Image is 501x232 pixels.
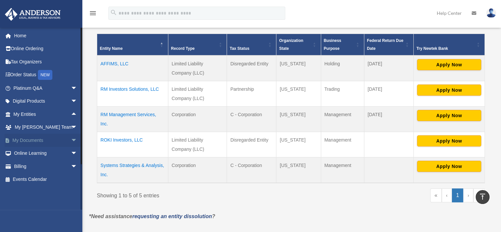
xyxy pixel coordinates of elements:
td: Corporation [168,106,227,132]
td: [US_STATE] [276,81,321,106]
a: My [PERSON_NAME] Teamarrow_drop_down [5,121,87,134]
td: [US_STATE] [276,132,321,157]
a: menu [89,12,97,17]
span: Federal Return Due Date [367,38,404,51]
td: Systems Strategies & Analysis, Inc. [97,157,168,183]
a: Next [463,188,473,202]
button: Apply Now [417,84,481,96]
span: arrow_drop_down [71,134,84,147]
img: Anderson Advisors Platinum Portal [3,8,63,21]
span: arrow_drop_down [71,147,84,160]
a: My Documentsarrow_drop_down [5,134,87,147]
a: Platinum Q&Aarrow_drop_down [5,82,87,95]
div: Try Newtek Bank [416,45,475,52]
td: C - Corporation [227,157,276,183]
div: NEW [38,70,52,80]
a: requesting an entity dissolution [132,214,212,219]
a: First [430,188,442,202]
td: [DATE] [364,106,413,132]
i: menu [89,9,97,17]
a: Online Learningarrow_drop_down [5,147,87,160]
a: Previous [442,188,452,202]
a: Billingarrow_drop_down [5,160,87,173]
td: RM Investors Solutions, LLC [97,81,168,106]
a: Last [473,188,485,202]
em: *Need assistance ? [89,214,215,219]
button: Apply Now [417,135,481,147]
button: Apply Now [417,59,481,70]
a: Digital Productsarrow_drop_down [5,95,87,108]
th: Federal Return Due Date: Activate to sort [364,34,413,55]
td: Limited Liability Company (LLC) [168,81,227,106]
div: Showing 1 to 5 of 5 entries [97,188,286,200]
span: Business Purpose [324,38,341,51]
button: Apply Now [417,161,481,172]
td: Trading [321,81,364,106]
span: arrow_drop_down [71,160,84,173]
td: Corporation [168,157,227,183]
th: Tax Status: Activate to sort [227,34,276,55]
th: Entity Name: Activate to invert sorting [97,34,168,55]
td: Management [321,106,364,132]
td: Limited Liability Company (LLC) [168,132,227,157]
span: Organization State [279,38,303,51]
td: [US_STATE] [276,55,321,81]
td: Management [321,132,364,157]
span: arrow_drop_up [71,108,84,121]
button: Apply Now [417,110,481,121]
i: vertical_align_top [479,193,487,201]
td: [US_STATE] [276,157,321,183]
a: Tax Organizers [5,55,87,68]
td: Holding [321,55,364,81]
a: My Entitiesarrow_drop_up [5,108,84,121]
td: Limited Liability Company (LLC) [168,55,227,81]
img: User Pic [486,8,496,18]
td: ROKI Investors, LLC [97,132,168,157]
span: arrow_drop_down [71,121,84,134]
td: [DATE] [364,81,413,106]
a: 1 [452,188,463,202]
th: Organization State: Activate to sort [276,34,321,55]
span: arrow_drop_down [71,95,84,108]
a: Events Calendar [5,173,87,186]
td: Disregarded Entity [227,55,276,81]
span: Record Type [171,46,195,51]
td: Disregarded Entity [227,132,276,157]
th: Record Type: Activate to sort [168,34,227,55]
a: vertical_align_top [476,190,489,204]
span: Entity Name [100,46,123,51]
a: Online Ordering [5,42,87,55]
td: Partnership [227,81,276,106]
td: [US_STATE] [276,106,321,132]
i: search [110,9,117,16]
td: AFFIMS, LLC [97,55,168,81]
td: Management [321,157,364,183]
a: Order StatusNEW [5,68,87,82]
th: Business Purpose: Activate to sort [321,34,364,55]
span: Tax Status [230,46,249,51]
th: Try Newtek Bank : Activate to sort [413,34,485,55]
td: [DATE] [364,55,413,81]
a: Home [5,29,87,42]
span: arrow_drop_down [71,82,84,95]
td: RM Management Services, Inc. [97,106,168,132]
td: C - Corporation [227,106,276,132]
